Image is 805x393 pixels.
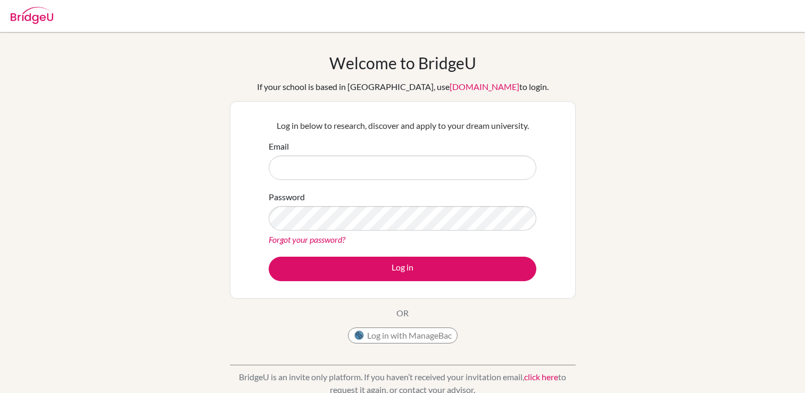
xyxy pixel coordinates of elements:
[269,257,536,281] button: Log in
[269,191,305,203] label: Password
[269,234,345,244] a: Forgot your password?
[329,53,476,72] h1: Welcome to BridgeU
[257,80,549,93] div: If your school is based in [GEOGRAPHIC_DATA], use to login.
[396,307,409,320] p: OR
[348,327,458,343] button: Log in with ManageBac
[269,140,289,153] label: Email
[11,7,53,24] img: Bridge-U
[524,372,558,382] a: click here
[450,81,519,92] a: [DOMAIN_NAME]
[269,119,536,132] p: Log in below to research, discover and apply to your dream university.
